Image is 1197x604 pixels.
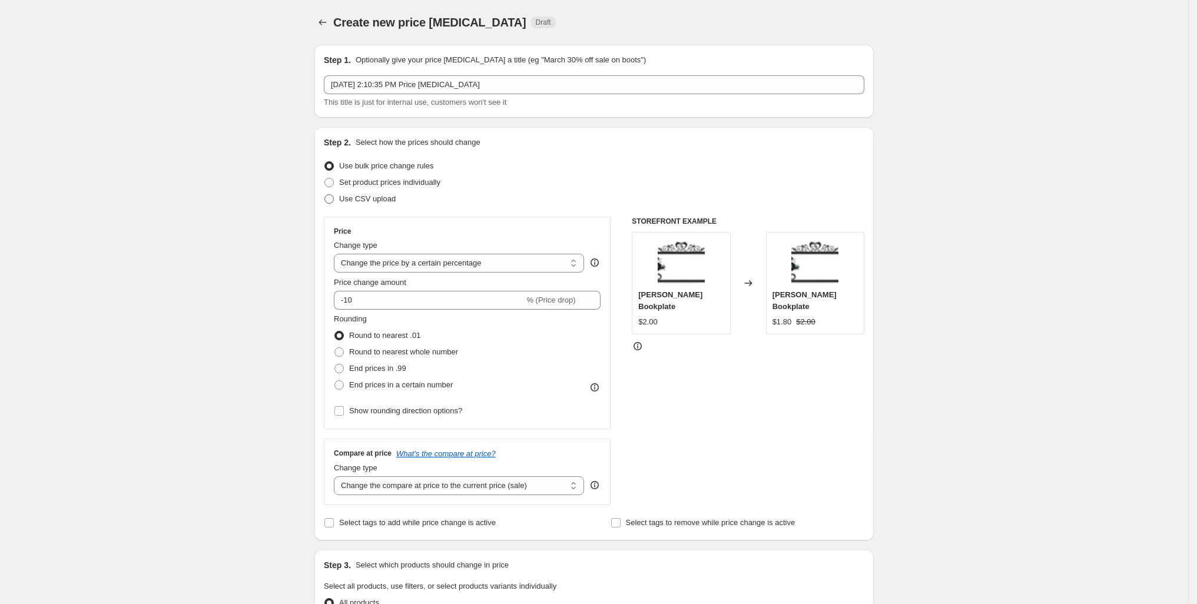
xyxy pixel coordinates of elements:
[796,316,815,328] strike: $2.00
[356,137,480,148] p: Select how the prices should change
[339,518,496,527] span: Select tags to add while price change is active
[638,316,658,328] div: $2.00
[589,257,601,268] div: help
[356,559,509,571] p: Select which products should change in price
[334,241,377,250] span: Change type
[324,137,351,148] h2: Step 2.
[772,290,837,311] span: [PERSON_NAME] Bookplate
[339,178,440,187] span: Set product prices individually
[349,331,420,340] span: Round to nearest .01
[334,449,392,458] h3: Compare at price
[334,314,367,323] span: Rounding
[791,238,838,286] img: Dragon_Bookplate_80x.png
[324,98,506,107] span: This title is just for internal use, customers won't see it
[658,238,705,286] img: Dragon_Bookplate_80x.png
[324,559,351,571] h2: Step 3.
[356,54,646,66] p: Optionally give your price [MEDICAL_DATA] a title (eg "March 30% off sale on boots")
[324,54,351,66] h2: Step 1.
[349,380,453,389] span: End prices in a certain number
[334,278,406,287] span: Price change amount
[314,14,331,31] button: Price change jobs
[339,194,396,203] span: Use CSV upload
[339,161,433,170] span: Use bulk price change rules
[334,463,377,472] span: Change type
[334,291,524,310] input: -15
[638,290,702,311] span: [PERSON_NAME] Bookplate
[349,406,462,415] span: Show rounding direction options?
[334,227,351,236] h3: Price
[526,296,575,304] span: % (Price drop)
[333,16,526,29] span: Create new price [MEDICAL_DATA]
[536,18,551,27] span: Draft
[396,449,496,458] button: What's the compare at price?
[324,582,556,590] span: Select all products, use filters, or select products variants individually
[626,518,795,527] span: Select tags to remove while price change is active
[589,479,601,491] div: help
[349,364,406,373] span: End prices in .99
[632,217,864,226] h6: STOREFRONT EXAMPLE
[772,316,792,328] div: $1.80
[324,75,864,94] input: 30% off holiday sale
[349,347,458,356] span: Round to nearest whole number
